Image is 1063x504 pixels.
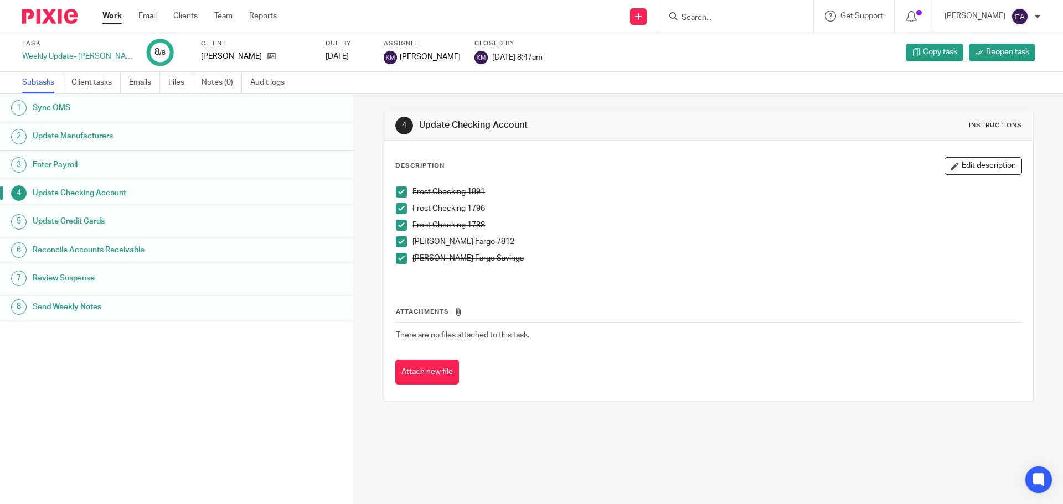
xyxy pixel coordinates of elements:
h1: Update Checking Account [33,185,240,201]
span: Attachments [396,309,449,315]
div: 3 [11,157,27,173]
small: /8 [159,50,166,56]
h1: Update Credit Cards [33,213,240,230]
p: [PERSON_NAME] Fargo 7812 [412,236,1021,247]
div: 4 [11,185,27,201]
div: 4 [395,117,413,134]
span: Get Support [840,12,883,20]
span: There are no files attached to this task. [396,331,529,339]
a: Reopen task [969,44,1035,61]
p: Frost Checking 1891 [412,186,1021,198]
button: Edit description [945,157,1022,175]
a: Client tasks [71,72,121,93]
div: Weekly Update- [PERSON_NAME] [22,51,133,62]
div: 8 [154,46,166,59]
h1: Update Manufacturers [33,128,240,144]
a: Work [102,11,122,22]
div: 8 [11,299,27,315]
a: Copy task [906,44,963,61]
div: [DATE] [326,51,370,62]
a: Reports [249,11,277,22]
a: Emails [129,72,160,93]
label: Task [22,39,133,48]
p: [PERSON_NAME] [201,51,262,62]
label: Client [201,39,312,48]
a: Subtasks [22,72,63,93]
h1: Enter Payroll [33,157,240,173]
p: Frost Checking 1796 [412,203,1021,214]
a: Email [138,11,157,22]
label: Due by [326,39,370,48]
div: 6 [11,242,27,258]
div: 2 [11,129,27,144]
button: Attach new file [395,360,459,385]
img: svg%3E [1011,8,1029,25]
label: Closed by [474,39,543,48]
label: Assignee [384,39,461,48]
p: Description [395,162,445,170]
span: Copy task [923,46,957,58]
h1: Sync OMS [33,100,240,116]
span: [DATE] 8:47am [492,53,543,61]
img: Pixie [22,9,78,24]
div: 1 [11,100,27,116]
p: Frost Checking 1788 [412,220,1021,231]
img: svg%3E [384,51,397,64]
h1: Reconcile Accounts Receivable [33,242,240,258]
a: Clients [173,11,198,22]
a: Audit logs [250,72,293,93]
h1: Update Checking Account [419,119,732,131]
img: svg%3E [474,51,488,64]
h1: Send Weekly Notes [33,299,240,315]
input: Search [680,13,780,23]
div: 7 [11,271,27,286]
span: [PERSON_NAME] [400,51,461,63]
a: Team [214,11,233,22]
p: [PERSON_NAME] Fargo Savings [412,253,1021,264]
div: Instructions [969,121,1022,130]
p: [PERSON_NAME] [945,11,1005,22]
a: Notes (0) [202,72,242,93]
div: 5 [11,214,27,230]
a: Files [168,72,193,93]
h1: Review Suspense [33,270,240,287]
span: Reopen task [986,46,1029,58]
